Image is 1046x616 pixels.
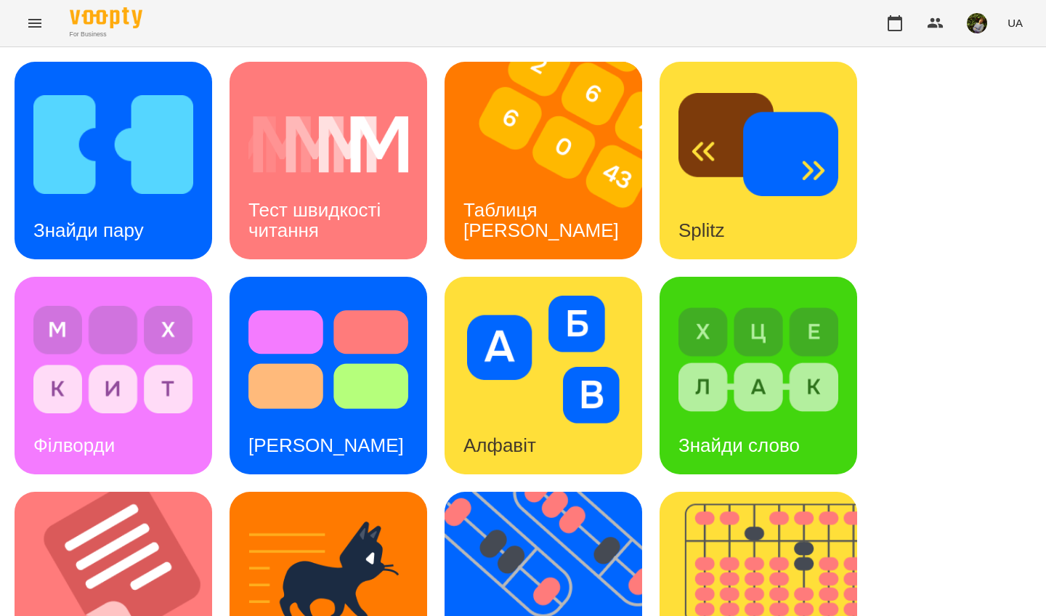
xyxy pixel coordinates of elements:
[15,277,212,474] a: ФілвордиФілворди
[70,30,142,39] span: For Business
[33,296,193,423] img: Філворди
[248,434,404,456] h3: [PERSON_NAME]
[445,277,642,474] a: АлфавітАлфавіт
[660,277,857,474] a: Знайди словоЗнайди слово
[248,296,408,423] img: Тест Струпа
[445,62,642,259] a: Таблиця ШультеТаблиця [PERSON_NAME]
[678,81,838,208] img: Splitz
[33,81,193,208] img: Знайди пару
[967,13,987,33] img: b75e9dd987c236d6cf194ef640b45b7d.jpg
[248,81,408,208] img: Тест швидкості читання
[678,296,838,423] img: Знайди слово
[17,6,52,41] button: Menu
[678,219,725,241] h3: Splitz
[33,219,144,241] h3: Знайди пару
[463,434,536,456] h3: Алфавіт
[70,7,142,28] img: Voopty Logo
[678,434,800,456] h3: Знайди слово
[15,62,212,259] a: Знайди паруЗнайди пару
[1002,9,1029,36] button: UA
[248,199,386,240] h3: Тест швидкості читання
[660,62,857,259] a: SplitzSplitz
[1008,15,1023,31] span: UA
[230,277,427,474] a: Тест Струпа[PERSON_NAME]
[33,434,115,456] h3: Філворди
[463,199,619,240] h3: Таблиця [PERSON_NAME]
[445,62,660,259] img: Таблиця Шульте
[463,296,623,423] img: Алфавіт
[230,62,427,259] a: Тест швидкості читанняТест швидкості читання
